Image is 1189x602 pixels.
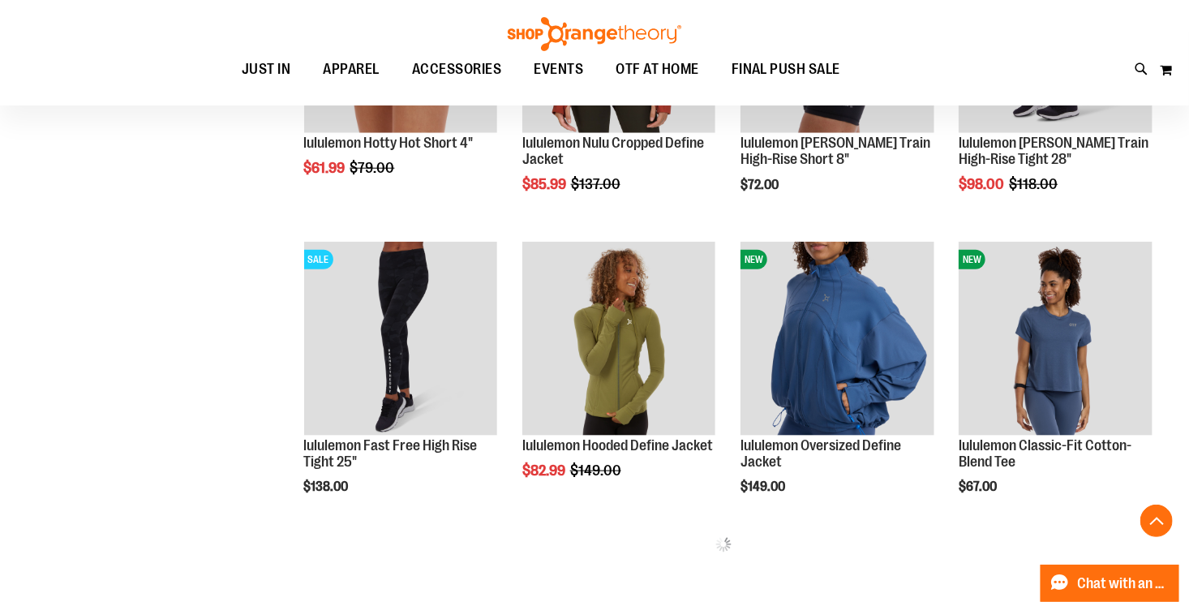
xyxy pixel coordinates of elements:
img: lululemon Classic-Fit Cotton-Blend Tee [959,242,1153,436]
span: JUST IN [242,51,291,88]
span: $118.00 [1009,176,1060,192]
span: NEW [959,250,985,269]
a: ACCESSORIES [396,51,518,88]
div: product [951,234,1161,535]
span: $85.99 [522,176,569,192]
a: EVENTS [517,51,599,88]
span: $79.00 [350,160,397,176]
a: lululemon Oversized Define Jacket [740,437,901,470]
span: $82.99 [522,462,568,479]
div: product [514,234,724,519]
span: ACCESSORIES [412,51,502,88]
a: Product image for lululemon Hooded Define Jacket [522,242,716,438]
img: Shop Orangetheory [505,17,684,51]
span: $67.00 [959,479,999,494]
span: NEW [740,250,767,269]
a: APPAREL [307,51,396,88]
a: lululemon Hooded Define Jacket [522,437,713,454]
span: FINAL PUSH SALE [732,51,841,88]
span: $138.00 [304,479,351,494]
div: product [732,234,942,535]
a: lululemon [PERSON_NAME] Train High-Rise Tight 28" [959,135,1148,167]
a: lululemon Nulu Cropped Define Jacket [522,135,704,167]
div: product [296,234,506,535]
a: lululemon Fast Free High Rise Tight 25" [304,437,478,470]
span: $72.00 [740,178,781,192]
img: Product image for lululemon Fast Free High Rise Tight 25" [304,242,498,436]
span: $149.00 [740,479,788,494]
span: $149.00 [570,462,624,479]
img: ias-spinner.gif [715,536,732,553]
a: lululemon Classic-Fit Cotton-Blend Tee [959,437,1131,470]
button: Back To Top [1140,505,1173,537]
a: lululemon [PERSON_NAME] Train High-Rise Short 8" [740,135,930,167]
img: lululemon Oversized Define Jacket [740,242,934,436]
a: JUST IN [225,51,307,88]
span: EVENTS [534,51,583,88]
span: OTF AT HOME [616,51,699,88]
span: $61.99 [304,160,348,176]
span: Chat with an Expert [1078,576,1170,591]
img: Product image for lululemon Hooded Define Jacket [522,242,716,436]
a: OTF AT HOME [599,51,715,88]
span: SALE [304,250,333,269]
a: lululemon Oversized Define JacketNEW [740,242,934,438]
span: $137.00 [571,176,623,192]
a: Product image for lululemon Fast Free High Rise Tight 25"SALE [304,242,498,438]
a: FINAL PUSH SALE [715,51,857,88]
a: lululemon Hotty Hot Short 4" [304,135,474,151]
span: $98.00 [959,176,1007,192]
span: APPAREL [323,51,380,88]
button: Chat with an Expert [1041,565,1180,602]
a: lululemon Classic-Fit Cotton-Blend TeeNEW [959,242,1153,438]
